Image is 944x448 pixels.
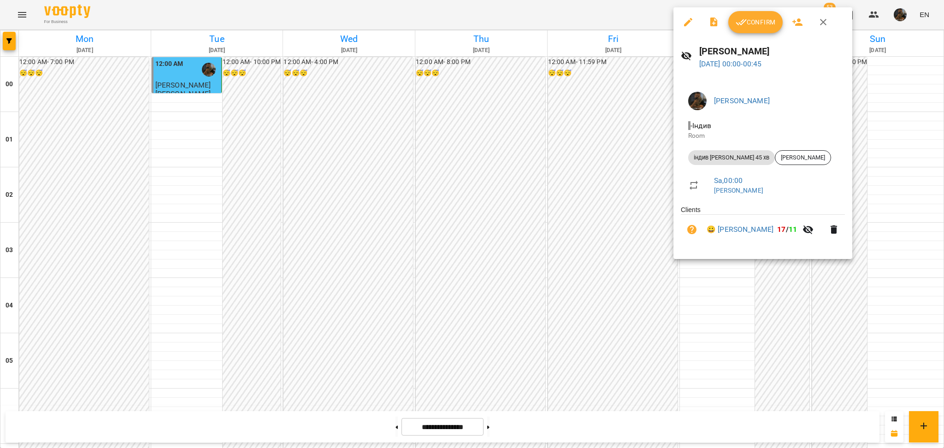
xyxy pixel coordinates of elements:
[775,150,831,165] div: [PERSON_NAME]
[681,218,703,241] button: Unpaid. Bill the attendance?
[736,17,775,28] span: Confirm
[681,205,845,248] ul: Clients
[789,225,797,234] span: 11
[714,176,743,185] a: Sa , 00:00
[714,96,770,105] a: [PERSON_NAME]
[777,225,797,234] b: /
[688,131,838,141] p: Room
[714,187,763,194] a: [PERSON_NAME]
[777,225,785,234] span: 17
[775,153,831,162] span: [PERSON_NAME]
[688,121,713,130] span: - Індив
[699,59,762,68] a: [DATE] 00:00-00:45
[707,224,773,235] a: 😀 [PERSON_NAME]
[699,44,845,59] h6: [PERSON_NAME]
[688,92,707,110] img: 38836d50468c905d322a6b1b27ef4d16.jpg
[688,153,775,162] span: індив [PERSON_NAME] 45 хв
[728,11,783,33] button: Confirm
